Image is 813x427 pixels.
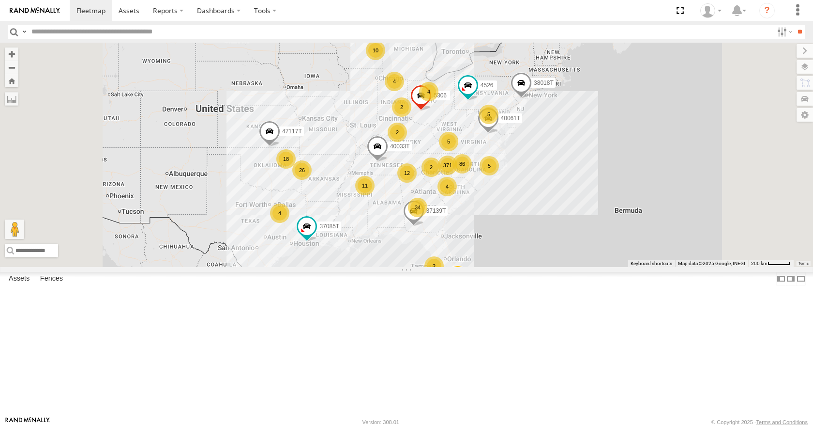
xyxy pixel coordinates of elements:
span: Map data ©2025 Google, INEGI [678,261,745,266]
div: 11 [355,176,375,195]
a: Terms and Conditions [756,419,808,425]
label: Map Settings [797,108,813,122]
div: 2 [392,97,411,117]
label: Fences [35,272,68,286]
button: Keyboard shortcuts [631,260,672,267]
div: 5 [439,132,458,151]
div: 18 [276,149,296,169]
button: Zoom out [5,61,18,74]
div: © Copyright 2025 - [711,419,808,425]
i: ? [759,3,775,18]
div: 10 [366,41,385,60]
div: 4 [385,72,404,91]
div: 26 [292,160,312,180]
span: 5306 [434,93,447,99]
label: Dock Summary Table to the Left [776,272,786,286]
button: Map Scale: 200 km per 44 pixels [748,260,794,267]
div: 4 [437,177,457,196]
span: 47117T [282,128,302,135]
label: Assets [4,272,34,286]
div: 2 [424,256,444,276]
span: 40033T [390,143,410,150]
span: 4526 [481,82,494,89]
div: 371 [438,156,457,175]
div: 86 [452,154,472,174]
label: Measure [5,92,18,106]
div: Todd Sigmon [697,3,725,18]
div: 5 [480,156,499,175]
div: 12 [397,163,417,183]
div: 2 [388,123,407,142]
a: Visit our Website [5,417,50,427]
span: 200 km [751,261,768,266]
label: Hide Summary Table [796,272,806,286]
div: 4 [270,204,289,223]
label: Dock Summary Table to the Right [786,272,796,286]
button: Drag Pegman onto the map to open Street View [5,220,24,239]
span: 40061T [501,115,521,122]
div: 4 [419,82,438,101]
span: 38018T [534,80,554,87]
label: Search Filter Options [773,25,794,39]
a: Terms (opens in new tab) [798,261,809,265]
span: 37085T [319,223,339,230]
img: rand-logo.svg [10,7,60,14]
span: 37139T [426,208,446,215]
div: Version: 308.01 [362,419,399,425]
button: Zoom in [5,47,18,61]
div: 2 [422,158,441,177]
button: Zoom Home [5,74,18,87]
label: Search Query [20,25,28,39]
div: 34 [408,198,427,217]
div: 5 [479,105,498,124]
